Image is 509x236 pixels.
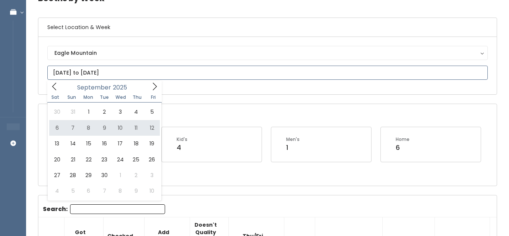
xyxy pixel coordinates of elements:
[49,152,65,167] span: September 20, 2025
[128,183,144,199] span: October 9, 2025
[396,143,410,152] div: 6
[177,143,187,152] div: 4
[129,95,145,100] span: Thu
[113,152,128,167] span: September 24, 2025
[49,136,65,151] span: September 13, 2025
[97,167,112,183] span: September 30, 2025
[65,136,80,151] span: September 14, 2025
[97,152,112,167] span: September 23, 2025
[49,167,65,183] span: September 27, 2025
[113,136,128,151] span: September 17, 2025
[97,120,112,136] span: September 9, 2025
[113,120,128,136] span: September 10, 2025
[144,120,159,136] span: September 12, 2025
[97,136,112,151] span: September 16, 2025
[144,183,159,199] span: October 10, 2025
[128,104,144,120] span: September 4, 2025
[65,120,80,136] span: September 7, 2025
[65,167,80,183] span: September 28, 2025
[70,204,165,214] input: Search:
[47,46,488,60] button: Eagle Mountain
[111,83,133,92] input: Year
[49,120,65,136] span: September 6, 2025
[81,167,97,183] span: September 29, 2025
[177,136,187,143] div: Kid's
[286,143,300,152] div: 1
[113,95,129,100] span: Wed
[49,183,65,199] span: October 4, 2025
[65,152,80,167] span: September 21, 2025
[81,136,97,151] span: September 15, 2025
[145,95,162,100] span: Fri
[49,104,65,120] span: August 30, 2025
[144,167,159,183] span: October 3, 2025
[38,18,497,37] h6: Select Location & Week
[128,152,144,167] span: September 25, 2025
[144,104,159,120] span: September 5, 2025
[77,85,111,91] span: September
[128,167,144,183] span: October 2, 2025
[97,104,112,120] span: September 2, 2025
[144,136,159,151] span: September 19, 2025
[81,183,97,199] span: October 6, 2025
[47,66,488,80] input: August 30 - September 5, 2025
[286,136,300,143] div: Men's
[396,136,410,143] div: Home
[65,104,80,120] span: August 31, 2025
[47,95,64,100] span: Sat
[54,49,481,57] div: Eagle Mountain
[113,167,128,183] span: October 1, 2025
[128,120,144,136] span: September 11, 2025
[97,183,112,199] span: October 7, 2025
[113,104,128,120] span: September 3, 2025
[43,204,165,214] label: Search:
[64,95,80,100] span: Sun
[96,95,113,100] span: Tue
[81,120,97,136] span: September 8, 2025
[80,95,97,100] span: Mon
[81,104,97,120] span: September 1, 2025
[128,136,144,151] span: September 18, 2025
[113,183,128,199] span: October 8, 2025
[81,152,97,167] span: September 22, 2025
[65,183,80,199] span: October 5, 2025
[144,152,159,167] span: September 26, 2025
